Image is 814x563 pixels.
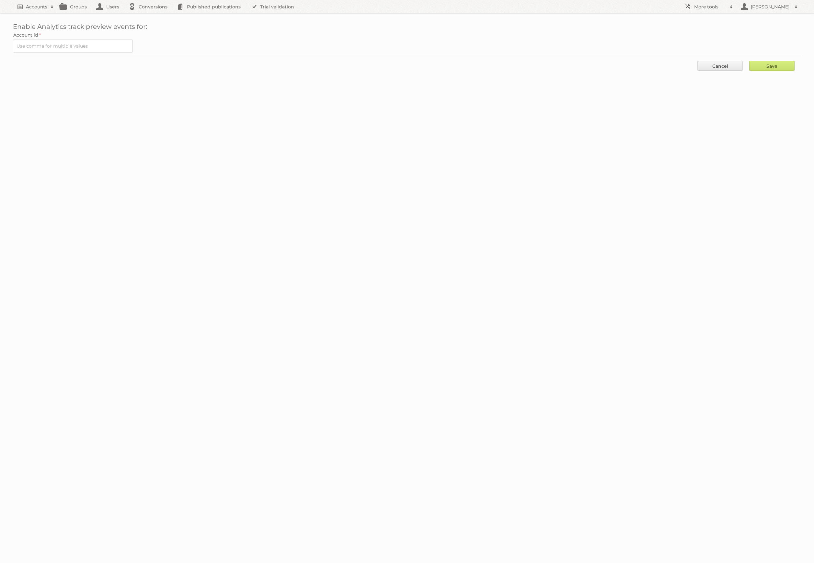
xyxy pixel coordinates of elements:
[694,4,727,10] h2: More tools
[13,32,38,38] span: Account id
[749,4,791,10] h2: [PERSON_NAME]
[13,23,801,30] h1: Enable Analytics track preview events for:
[749,61,795,71] input: Save
[697,61,743,71] a: Cancel
[26,4,47,10] h2: Accounts
[13,40,133,53] input: Use comma for multiple values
